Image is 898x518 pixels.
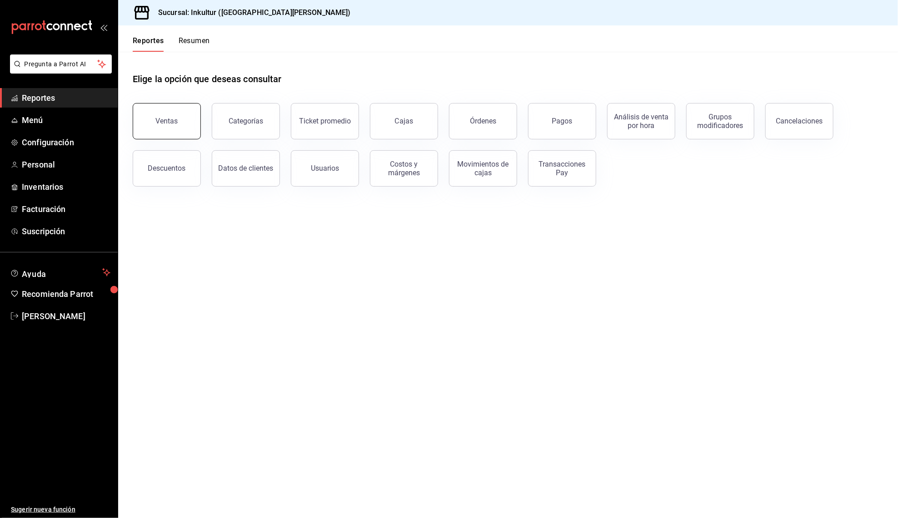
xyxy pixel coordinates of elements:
[455,160,511,177] div: Movimientos de cajas
[133,103,201,139] button: Ventas
[299,117,351,125] div: Ticket promedio
[765,103,833,139] button: Cancelaciones
[22,310,110,322] span: [PERSON_NAME]
[22,92,110,104] span: Reportes
[552,117,573,125] div: Pagos
[10,54,112,74] button: Pregunta a Parrot AI
[133,72,282,86] h1: Elige la opción que deseas consultar
[133,150,201,187] button: Descuentos
[692,113,748,130] div: Grupos modificadores
[156,117,178,125] div: Ventas
[22,136,110,148] span: Configuración
[22,288,110,300] span: Recomienda Parrot
[22,181,110,193] span: Inventarios
[528,103,596,139] button: Pagos
[449,150,517,187] button: Movimientos de cajas
[22,158,110,171] span: Personal
[151,7,351,18] h3: Sucursal: Inkultur ([GEOGRAPHIC_DATA][PERSON_NAME])
[470,117,496,125] div: Órdenes
[133,36,210,52] div: navigation tabs
[212,103,280,139] button: Categorías
[179,36,210,52] button: Resumen
[133,36,164,52] button: Reportes
[776,117,823,125] div: Cancelaciones
[376,160,432,177] div: Costos y márgenes
[148,164,186,173] div: Descuentos
[25,59,98,69] span: Pregunta a Parrot AI
[212,150,280,187] button: Datos de clientes
[22,114,110,126] span: Menú
[528,150,596,187] button: Transacciones Pay
[22,203,110,215] span: Facturación
[613,113,669,130] div: Análisis de venta por hora
[6,66,112,75] a: Pregunta a Parrot AI
[229,117,263,125] div: Categorías
[291,103,359,139] button: Ticket promedio
[370,150,438,187] button: Costos y márgenes
[100,24,107,31] button: open_drawer_menu
[534,160,590,177] div: Transacciones Pay
[607,103,675,139] button: Análisis de venta por hora
[686,103,754,139] button: Grupos modificadores
[219,164,274,173] div: Datos de clientes
[395,116,414,127] div: Cajas
[22,267,99,278] span: Ayuda
[291,150,359,187] button: Usuarios
[370,103,438,139] a: Cajas
[22,225,110,237] span: Suscripción
[11,505,110,514] span: Sugerir nueva función
[311,164,339,173] div: Usuarios
[449,103,517,139] button: Órdenes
